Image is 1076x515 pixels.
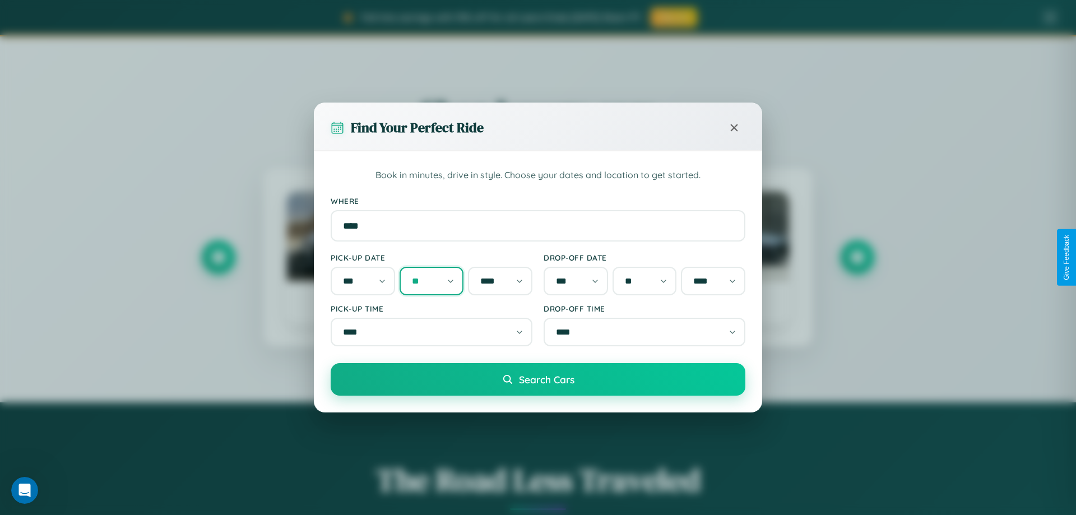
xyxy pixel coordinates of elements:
[331,196,745,206] label: Where
[544,304,745,313] label: Drop-off Time
[351,118,484,137] h3: Find Your Perfect Ride
[544,253,745,262] label: Drop-off Date
[331,363,745,396] button: Search Cars
[331,168,745,183] p: Book in minutes, drive in style. Choose your dates and location to get started.
[331,304,532,313] label: Pick-up Time
[519,373,574,386] span: Search Cars
[331,253,532,262] label: Pick-up Date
